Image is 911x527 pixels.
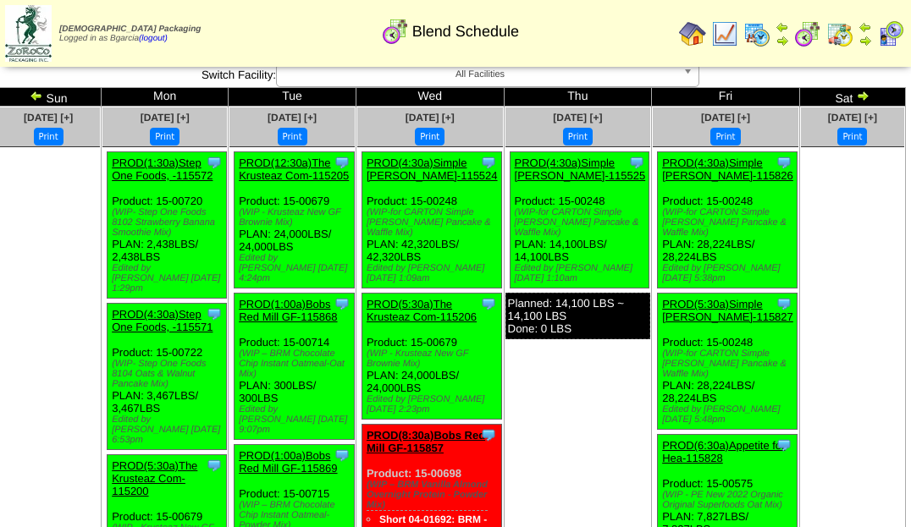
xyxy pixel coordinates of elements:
div: Product: 15-00722 PLAN: 3,467LBS / 3,467LBS [108,304,227,450]
a: PROD(12:30a)The Krusteaz Com-115205 [239,156,349,182]
a: PROD(4:30a)Simple [PERSON_NAME]-115524 [367,156,498,182]
img: Tooltip [206,457,223,474]
img: arrowright.gif [859,34,872,47]
div: (WIP-for CARTON Simple [PERSON_NAME] Pancake & Waffle Mix) [367,207,501,238]
img: Tooltip [628,154,645,171]
img: Tooltip [206,305,223,322]
img: Tooltip [776,295,792,312]
a: PROD(4:30a)Simple [PERSON_NAME]-115525 [515,156,646,182]
img: Tooltip [480,154,497,171]
td: Tue [229,88,356,107]
img: arrowleft.gif [859,20,872,34]
img: Tooltip [776,154,792,171]
td: Fri [652,88,800,107]
img: Tooltip [334,447,351,464]
a: PROD(1:00a)Bobs Red Mill GF-115868 [239,298,337,323]
img: Tooltip [334,295,351,312]
div: (WIP – BRM Chocolate Chip Instant Oatmeal-Oat Mix) [239,349,354,379]
button: Print [278,128,307,145]
img: Tooltip [334,154,351,171]
a: [DATE] [+] [553,112,602,124]
div: Product: 15-00714 PLAN: 300LBS / 300LBS [235,294,355,440]
a: PROD(5:30a)The Krusteaz Com-115206 [367,298,477,323]
div: Edited by [PERSON_NAME] [DATE] 1:29pm [112,263,226,294]
td: Wed [356,88,504,107]
img: line_graph.gif [711,20,738,47]
div: Edited by [PERSON_NAME] [DATE] 4:24pm [239,253,354,283]
div: Edited by [PERSON_NAME] [DATE] 1:09am [367,263,501,283]
div: (WIP - Krusteaz New GF Brownie Mix) [367,349,501,369]
span: Logged in as Bgarcia [59,25,201,43]
img: arrowleft.gif [776,20,789,34]
div: (WIP-for CARTON Simple [PERSON_NAME] Pancake & Waffle Mix) [662,349,797,379]
div: Product: 15-00679 PLAN: 24,000LBS / 24,000LBS [235,152,355,288]
span: [DEMOGRAPHIC_DATA] Packaging [59,25,201,34]
div: Product: 15-00248 PLAN: 42,320LBS / 42,320LBS [362,152,501,288]
a: PROD(4:30a)Step One Foods, -115571 [112,308,213,333]
img: zoroco-logo-small.webp [5,5,52,62]
div: Planned: 14,100 LBS ~ 14,100 LBS Done: 0 LBS [505,293,651,339]
div: Edited by [PERSON_NAME] [DATE] 5:48pm [662,404,797,425]
a: PROD(4:30a)Simple [PERSON_NAME]-115826 [662,156,793,182]
div: Product: 15-00679 PLAN: 24,000LBS / 24,000LBS [362,294,501,420]
img: calendarcustomer.gif [877,20,904,47]
div: Edited by [PERSON_NAME] [DATE] 6:53pm [112,414,226,445]
div: Product: 15-00720 PLAN: 2,438LBS / 2,438LBS [108,152,227,299]
a: PROD(1:00a)Bobs Red Mill GF-115869 [239,449,337,475]
div: Product: 15-00248 PLAN: 14,100LBS / 14,100LBS [510,152,649,288]
div: (WIP – BRM Vanilla Almond Overnight Protein - Powder Mix) [367,480,501,510]
div: (WIP-for CARTON Simple [PERSON_NAME] Pancake & Waffle Mix) [515,207,649,238]
a: (logout) [139,34,168,43]
td: Thu [504,88,652,107]
img: Tooltip [480,426,497,443]
td: Sat [799,88,905,107]
img: calendarinout.gif [826,20,853,47]
a: [DATE] [+] [24,112,73,124]
div: Edited by [PERSON_NAME] [DATE] 9:07pm [239,404,354,435]
a: PROD(1:30a)Step One Foods, -115572 [112,156,213,182]
button: Print [415,128,444,145]
div: (WIP - PE New 2022 Organic Original Superfoods Oat Mix) [662,490,797,510]
span: [DATE] [+] [701,112,750,124]
a: [DATE] [+] [828,112,877,124]
a: PROD(8:30a)Bobs Red Mill GF-115857 [367,429,485,454]
button: Print [710,128,740,145]
a: [DATE] [+] [141,112,190,124]
a: PROD(5:30a)The Krusteaz Com-115200 [112,459,197,497]
a: [DATE] [+] [268,112,317,124]
img: calendarblend.gif [382,18,409,45]
button: Print [150,128,179,145]
div: Product: 15-00248 PLAN: 28,224LBS / 28,224LBS [658,152,798,288]
div: Product: 15-00248 PLAN: 28,224LBS / 28,224LBS [658,294,798,430]
button: Print [837,128,867,145]
div: Edited by [PERSON_NAME] [DATE] 2:23pm [367,394,501,414]
div: (WIP-for CARTON Simple [PERSON_NAME] Pancake & Waffle Mix) [662,207,797,238]
img: arrowleft.gif [30,89,43,102]
img: calendarprod.gif [743,20,770,47]
img: arrowright.gif [776,34,789,47]
a: PROD(5:30a)Simple [PERSON_NAME]-115827 [662,298,793,323]
img: calendarblend.gif [794,20,821,47]
div: (WIP- Step One Foods 8104 Oats & Walnut Pancake Mix) [112,359,226,389]
a: [DATE] [+] [406,112,455,124]
img: Tooltip [776,436,792,453]
span: All Facilities [284,64,676,85]
img: arrowright.gif [856,89,870,102]
a: PROD(6:30a)Appetite for Hea-115828 [662,439,785,464]
div: Edited by [PERSON_NAME] [DATE] 1:10am [515,263,649,283]
img: Tooltip [480,295,497,312]
span: Blend Schedule [412,23,519,41]
button: Print [34,128,63,145]
button: Print [563,128,593,145]
div: Edited by [PERSON_NAME] [DATE] 5:38pm [662,263,797,283]
div: (WIP - Krusteaz New GF Brownie Mix) [239,207,354,228]
div: (WIP- Step One Foods 8102 Strawberry Banana Smoothie Mix) [112,207,226,238]
img: Tooltip [206,154,223,171]
td: Mon [102,88,229,107]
